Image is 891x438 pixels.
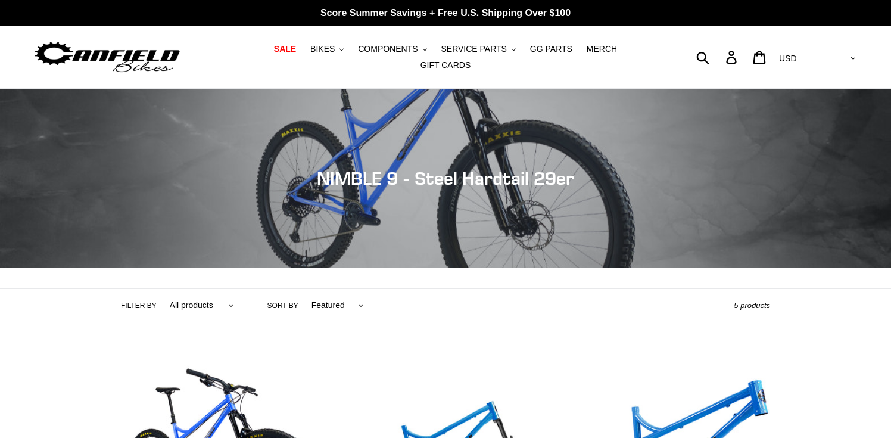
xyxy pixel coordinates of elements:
[121,300,157,311] label: Filter by
[274,44,296,54] span: SALE
[358,44,418,54] span: COMPONENTS
[524,41,578,57] a: GG PARTS
[441,44,506,54] span: SERVICE PARTS
[530,44,572,54] span: GG PARTS
[420,60,471,70] span: GIFT CARDS
[703,44,733,70] input: Search
[33,39,182,76] img: Canfield Bikes
[317,167,574,189] span: NIMBLE 9 - Steel Hardtail 29er
[435,41,521,57] button: SERVICE PARTS
[581,41,623,57] a: MERCH
[268,41,302,57] a: SALE
[587,44,617,54] span: MERCH
[310,44,335,54] span: BIKES
[352,41,432,57] button: COMPONENTS
[267,300,298,311] label: Sort by
[734,301,770,310] span: 5 products
[415,57,477,73] a: GIFT CARDS
[304,41,350,57] button: BIKES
